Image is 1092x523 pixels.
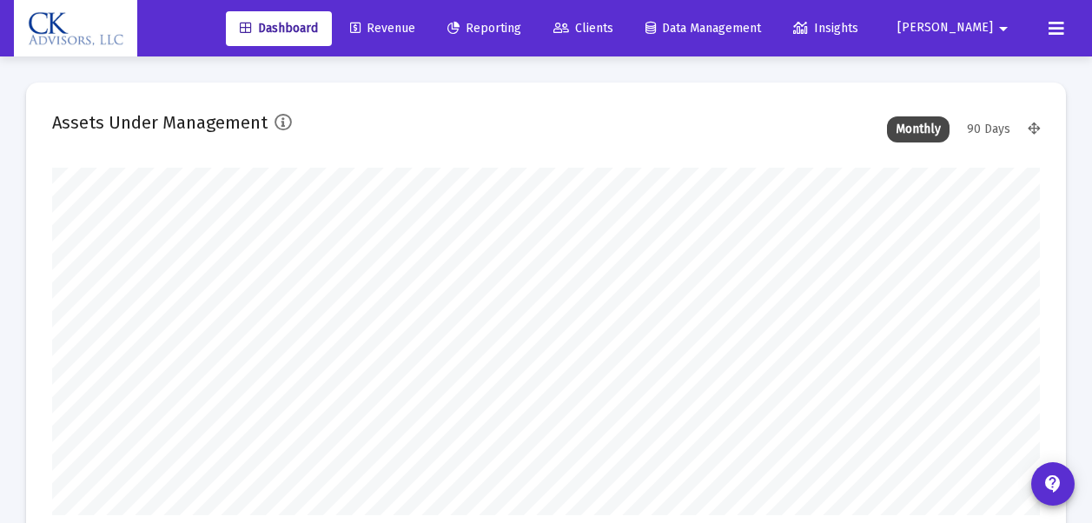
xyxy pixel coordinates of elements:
[793,21,858,36] span: Insights
[553,21,613,36] span: Clients
[447,21,521,36] span: Reporting
[27,11,124,46] img: Dashboard
[226,11,332,46] a: Dashboard
[1042,473,1063,494] mat-icon: contact_support
[632,11,775,46] a: Data Management
[877,10,1035,45] button: [PERSON_NAME]
[993,11,1014,46] mat-icon: arrow_drop_down
[350,21,415,36] span: Revenue
[336,11,429,46] a: Revenue
[539,11,627,46] a: Clients
[645,21,761,36] span: Data Management
[433,11,535,46] a: Reporting
[958,116,1019,142] div: 90 Days
[52,109,268,136] h2: Assets Under Management
[897,21,993,36] span: [PERSON_NAME]
[240,21,318,36] span: Dashboard
[887,116,950,142] div: Monthly
[779,11,872,46] a: Insights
